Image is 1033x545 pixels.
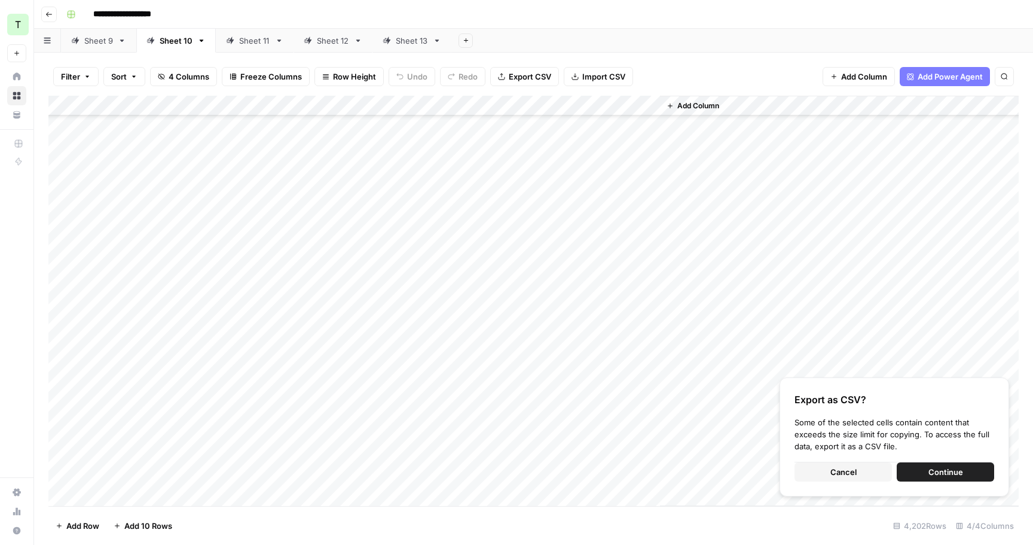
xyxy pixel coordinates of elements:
[951,516,1019,535] div: 4/4 Columns
[15,17,21,32] span: T
[830,466,857,478] span: Cancel
[677,101,719,111] span: Add Column
[53,67,99,86] button: Filter
[124,520,172,532] span: Add 10 Rows
[111,71,127,83] span: Sort
[407,71,427,83] span: Undo
[66,520,99,532] span: Add Row
[564,67,633,86] button: Import CSV
[240,71,302,83] span: Freeze Columns
[7,521,26,540] button: Help + Support
[7,105,26,124] a: Your Data
[7,10,26,39] button: Workspace: TY SEO Team
[314,67,384,86] button: Row Height
[150,67,217,86] button: 4 Columns
[222,67,310,86] button: Freeze Columns
[216,29,294,53] a: Sheet 11
[372,29,451,53] a: Sheet 13
[440,67,485,86] button: Redo
[794,416,994,452] div: Some of the selected cells contain content that exceeds the size limit for copying. To access the...
[48,516,106,535] button: Add Row
[61,29,136,53] a: Sheet 9
[900,67,990,86] button: Add Power Agent
[928,466,963,478] span: Continue
[490,67,559,86] button: Export CSV
[169,71,209,83] span: 4 Columns
[103,67,145,86] button: Sort
[106,516,179,535] button: Add 10 Rows
[794,392,994,407] div: Export as CSV?
[389,67,435,86] button: Undo
[7,502,26,521] a: Usage
[317,35,349,47] div: Sheet 12
[918,71,983,83] span: Add Power Agent
[662,98,724,114] button: Add Column
[823,67,895,86] button: Add Column
[61,71,80,83] span: Filter
[7,67,26,86] a: Home
[333,71,376,83] span: Row Height
[888,516,951,535] div: 4,202 Rows
[160,35,192,47] div: Sheet 10
[294,29,372,53] a: Sheet 12
[136,29,216,53] a: Sheet 10
[841,71,887,83] span: Add Column
[396,35,428,47] div: Sheet 13
[582,71,625,83] span: Import CSV
[459,71,478,83] span: Redo
[794,462,892,482] button: Cancel
[7,86,26,105] a: Browse
[7,483,26,502] a: Settings
[84,35,113,47] div: Sheet 9
[897,462,994,482] button: Continue
[239,35,270,47] div: Sheet 11
[509,71,551,83] span: Export CSV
